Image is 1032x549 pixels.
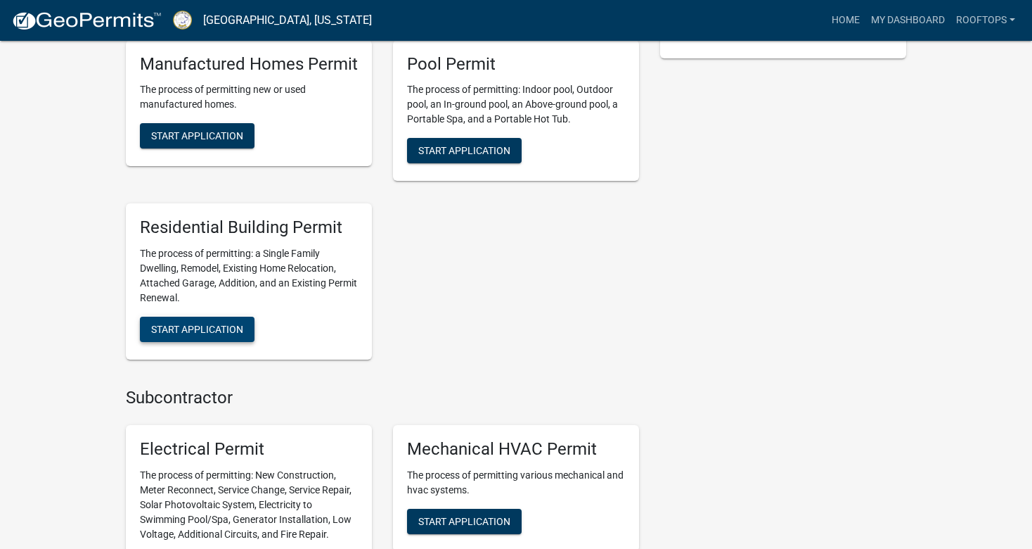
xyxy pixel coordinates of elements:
[140,54,358,75] h5: Manufactured Homes Permit
[140,439,358,460] h5: Electrical Permit
[173,11,192,30] img: Putnam County, Georgia
[407,82,625,127] p: The process of permitting: Indoor pool, Outdoor pool, an In-ground pool, an Above-ground pool, a ...
[203,8,372,32] a: [GEOGRAPHIC_DATA], [US_STATE]
[418,515,510,526] span: Start Application
[140,317,254,342] button: Start Application
[407,509,522,534] button: Start Application
[826,7,865,34] a: Home
[418,145,510,156] span: Start Application
[140,468,358,542] p: The process of permitting: New Construction, Meter Reconnect, Service Change, Service Repair, Sol...
[407,439,625,460] h5: Mechanical HVAC Permit
[151,324,243,335] span: Start Application
[407,54,625,75] h5: Pool Permit
[407,468,625,498] p: The process of permitting various mechanical and hvac systems.
[407,138,522,163] button: Start Application
[151,130,243,141] span: Start Application
[140,123,254,149] button: Start Application
[126,388,639,408] h4: Subcontractor
[140,82,358,112] p: The process of permitting new or used manufactured homes.
[950,7,1021,34] a: Rooftops
[140,246,358,305] p: The process of permitting: a Single Family Dwelling, Remodel, Existing Home Relocation, Attached ...
[865,7,950,34] a: My Dashboard
[140,217,358,238] h5: Residential Building Permit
